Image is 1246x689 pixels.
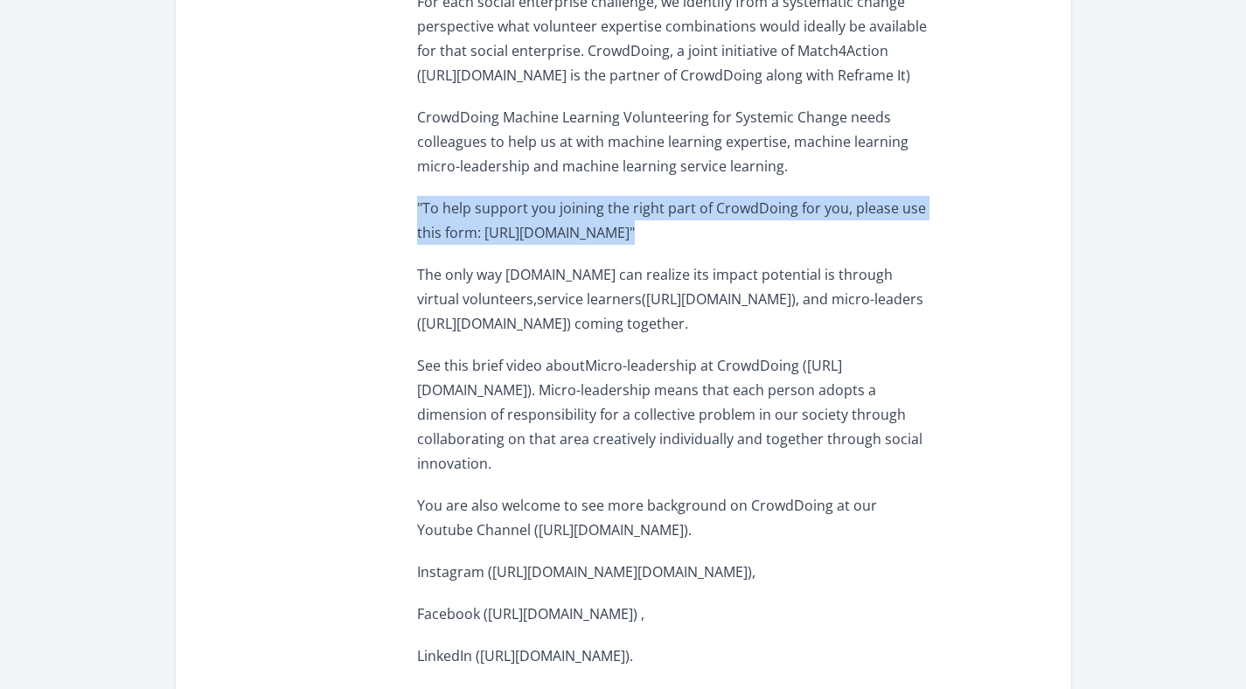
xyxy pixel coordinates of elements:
span: ). [625,646,633,665]
span: The only way [DOMAIN_NAME] can realize its impact potential is through virtual volunteers,service... [417,265,923,333]
p: CrowdDoing Machine Learning Volunteering for Systemic Change needs colleagues to help us at with ... [417,105,929,178]
span: LinkedIn ( [417,646,480,665]
span: You are also welcome to see more background on CrowdDoing at our Youtube Channel ([URL][DOMAIN_NA... [417,496,877,539]
span: Instagram ([URL][DOMAIN_NAME][DOMAIN_NAME]), [417,562,755,581]
span: Facebook ([URL][DOMAIN_NAME]) , [417,604,644,623]
span: [URL][DOMAIN_NAME] [480,646,625,665]
span: See this brief video aboutMicro-leadership at CrowdDoing ([URL][DOMAIN_NAME]). Micro-leadership m... [417,356,922,473]
span: "To help support you joining the right part of CrowdDoing for you, please use this form: [URL][DO... [417,198,926,242]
